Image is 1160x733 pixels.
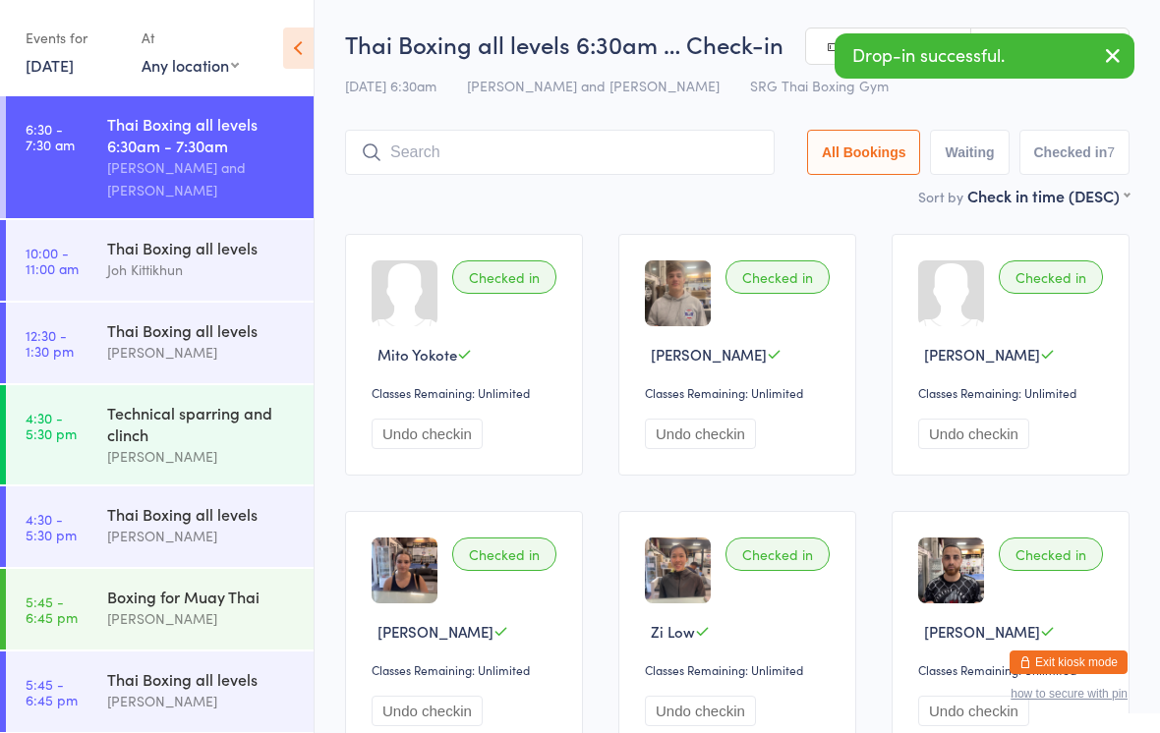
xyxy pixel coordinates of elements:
[107,525,297,547] div: [PERSON_NAME]
[924,621,1040,642] span: [PERSON_NAME]
[345,76,436,95] span: [DATE] 6:30am
[107,586,297,607] div: Boxing for Muay Thai
[26,54,74,76] a: [DATE]
[26,22,122,54] div: Events for
[918,696,1029,726] button: Undo checkin
[452,260,556,294] div: Checked in
[645,537,711,603] img: image1719484042.png
[999,537,1103,571] div: Checked in
[918,187,963,206] label: Sort by
[1010,650,1128,674] button: Exit kiosk mode
[918,384,1109,401] div: Classes Remaining: Unlimited
[651,621,695,642] span: Zi Low
[107,402,297,445] div: Technical sparring and clinch
[26,121,75,152] time: 6:30 - 7:30 am
[918,661,1109,678] div: Classes Remaining: Unlimited
[1019,130,1131,175] button: Checked in7
[107,668,297,690] div: Thai Boxing all levels
[372,661,562,678] div: Classes Remaining: Unlimited
[107,237,297,258] div: Thai Boxing all levels
[725,260,830,294] div: Checked in
[918,419,1029,449] button: Undo checkin
[107,445,297,468] div: [PERSON_NAME]
[750,76,889,95] span: SRG Thai Boxing Gym
[6,303,314,383] a: 12:30 -1:30 pmThai Boxing all levels[PERSON_NAME]
[26,511,77,542] time: 4:30 - 5:30 pm
[725,537,830,571] div: Checked in
[142,22,239,54] div: At
[452,537,556,571] div: Checked in
[372,537,437,603] img: image1738570415.png
[26,593,78,625] time: 5:45 - 6:45 pm
[107,258,297,281] div: Joh Kittikhun
[6,569,314,649] a: 5:45 -6:45 pmBoxing for Muay Thai[PERSON_NAME]
[107,341,297,364] div: [PERSON_NAME]
[999,260,1103,294] div: Checked in
[645,661,836,678] div: Classes Remaining: Unlimited
[107,690,297,712] div: [PERSON_NAME]
[372,419,483,449] button: Undo checkin
[967,185,1130,206] div: Check in time (DESC)
[107,503,297,525] div: Thai Boxing all levels
[6,96,314,218] a: 6:30 -7:30 amThai Boxing all levels 6:30am - 7:30am[PERSON_NAME] and [PERSON_NAME]
[645,384,836,401] div: Classes Remaining: Unlimited
[645,260,711,326] img: image1719828722.png
[142,54,239,76] div: Any location
[107,319,297,341] div: Thai Boxing all levels
[835,33,1134,79] div: Drop-in successful.
[924,344,1040,365] span: [PERSON_NAME]
[6,385,314,484] a: 4:30 -5:30 pmTechnical sparring and clinch[PERSON_NAME]
[807,130,921,175] button: All Bookings
[467,76,720,95] span: [PERSON_NAME] and [PERSON_NAME]
[6,486,314,567] a: 4:30 -5:30 pmThai Boxing all levels[PERSON_NAME]
[930,130,1009,175] button: Waiting
[377,344,457,365] span: Mito Yokote
[645,419,756,449] button: Undo checkin
[26,245,79,276] time: 10:00 - 11:00 am
[345,28,1130,60] h2: Thai Boxing all levels 6:30am … Check-in
[1011,687,1128,701] button: how to secure with pin
[26,410,77,441] time: 4:30 - 5:30 pm
[918,537,984,603] img: image1747380338.png
[26,676,78,707] time: 5:45 - 6:45 pm
[6,651,314,732] a: 5:45 -6:45 pmThai Boxing all levels[PERSON_NAME]
[107,607,297,630] div: [PERSON_NAME]
[107,113,297,156] div: Thai Boxing all levels 6:30am - 7:30am
[372,384,562,401] div: Classes Remaining: Unlimited
[26,327,74,359] time: 12:30 - 1:30 pm
[345,130,775,175] input: Search
[1107,144,1115,160] div: 7
[651,344,767,365] span: [PERSON_NAME]
[6,220,314,301] a: 10:00 -11:00 amThai Boxing all levelsJoh Kittikhun
[107,156,297,201] div: [PERSON_NAME] and [PERSON_NAME]
[377,621,493,642] span: [PERSON_NAME]
[372,696,483,726] button: Undo checkin
[645,696,756,726] button: Undo checkin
